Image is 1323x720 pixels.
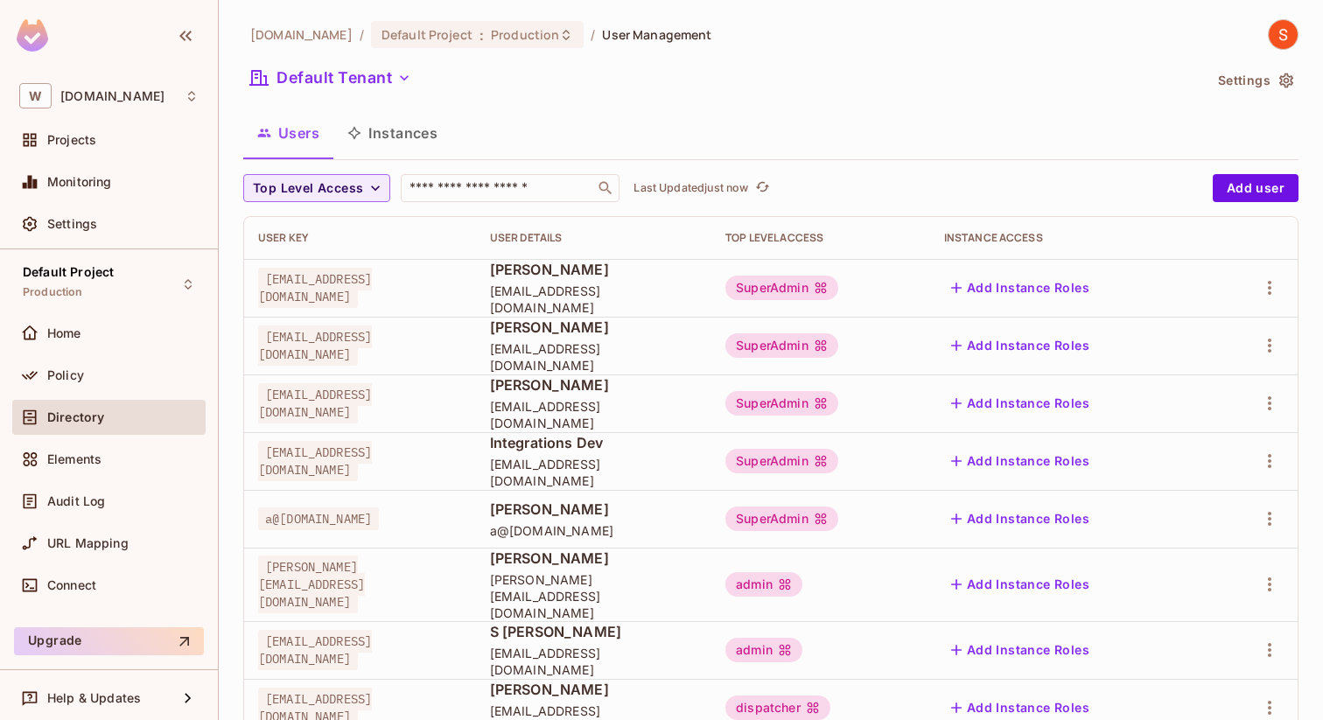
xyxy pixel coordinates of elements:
div: Top Level Access [725,231,916,245]
span: Top Level Access [253,178,363,199]
button: Add Instance Roles [944,636,1096,664]
span: Click to refresh data [748,178,773,199]
button: Add Instance Roles [944,274,1096,302]
span: Integrations Dev [490,433,697,452]
button: Instances [333,111,451,155]
span: : [479,28,485,42]
span: Default Project [23,265,114,279]
div: SuperAdmin [725,276,838,300]
button: Add user [1213,174,1298,202]
span: Settings [47,217,97,231]
li: / [360,26,364,43]
button: Add Instance Roles [944,389,1096,417]
span: the active workspace [250,26,353,43]
li: / [591,26,595,43]
span: Workspace: withpronto.com [60,89,164,103]
div: SuperAdmin [725,391,838,416]
span: Home [47,326,81,340]
span: [PERSON_NAME] [490,680,697,699]
span: Default Project [381,26,472,43]
span: W [19,83,52,108]
span: User Management [602,26,711,43]
span: refresh [755,179,770,197]
img: Shubhang Singhal [1269,20,1298,49]
span: [PERSON_NAME] [490,318,697,337]
span: a@[DOMAIN_NAME] [258,507,379,530]
div: SuperAdmin [725,507,838,531]
span: [EMAIL_ADDRESS][DOMAIN_NAME] [490,456,697,489]
span: Production [491,26,559,43]
div: SuperAdmin [725,333,838,358]
div: admin [725,638,802,662]
span: [PERSON_NAME] [490,260,697,279]
span: Projects [47,133,96,147]
span: [PERSON_NAME] [490,549,697,568]
button: Add Instance Roles [944,570,1096,598]
span: S [PERSON_NAME] [490,622,697,641]
span: [PERSON_NAME] [490,500,697,519]
span: Elements [47,452,101,466]
div: dispatcher [725,696,830,720]
button: refresh [752,178,773,199]
button: Add Instance Roles [944,505,1096,533]
div: User Details [490,231,697,245]
span: [EMAIL_ADDRESS][DOMAIN_NAME] [258,630,372,670]
div: Instance Access [944,231,1197,245]
span: Directory [47,410,104,424]
span: [EMAIL_ADDRESS][DOMAIN_NAME] [258,441,372,481]
button: Settings [1211,66,1298,94]
div: admin [725,572,802,597]
div: SuperAdmin [725,449,838,473]
span: [EMAIL_ADDRESS][DOMAIN_NAME] [258,325,372,366]
p: Last Updated just now [633,181,748,195]
div: User Key [258,231,462,245]
span: [PERSON_NAME][EMAIL_ADDRESS][DOMAIN_NAME] [490,571,697,621]
span: [PERSON_NAME][EMAIL_ADDRESS][DOMAIN_NAME] [258,556,365,613]
span: Audit Log [47,494,105,508]
span: [EMAIL_ADDRESS][DOMAIN_NAME] [490,283,697,316]
button: Default Tenant [243,64,418,92]
button: Upgrade [14,627,204,655]
span: URL Mapping [47,536,129,550]
span: Production [23,285,83,299]
img: SReyMgAAAABJRU5ErkJggg== [17,19,48,52]
button: Add Instance Roles [944,332,1096,360]
span: [EMAIL_ADDRESS][DOMAIN_NAME] [490,645,697,678]
span: a@[DOMAIN_NAME] [490,522,697,539]
span: Monitoring [47,175,112,189]
span: [EMAIL_ADDRESS][DOMAIN_NAME] [490,398,697,431]
button: Add Instance Roles [944,447,1096,475]
span: [EMAIL_ADDRESS][DOMAIN_NAME] [258,383,372,423]
button: Users [243,111,333,155]
span: [EMAIL_ADDRESS][DOMAIN_NAME] [258,268,372,308]
span: Policy [47,368,84,382]
span: Help & Updates [47,691,141,705]
button: Top Level Access [243,174,390,202]
span: [PERSON_NAME] [490,375,697,395]
span: [EMAIL_ADDRESS][DOMAIN_NAME] [490,340,697,374]
span: Connect [47,578,96,592]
